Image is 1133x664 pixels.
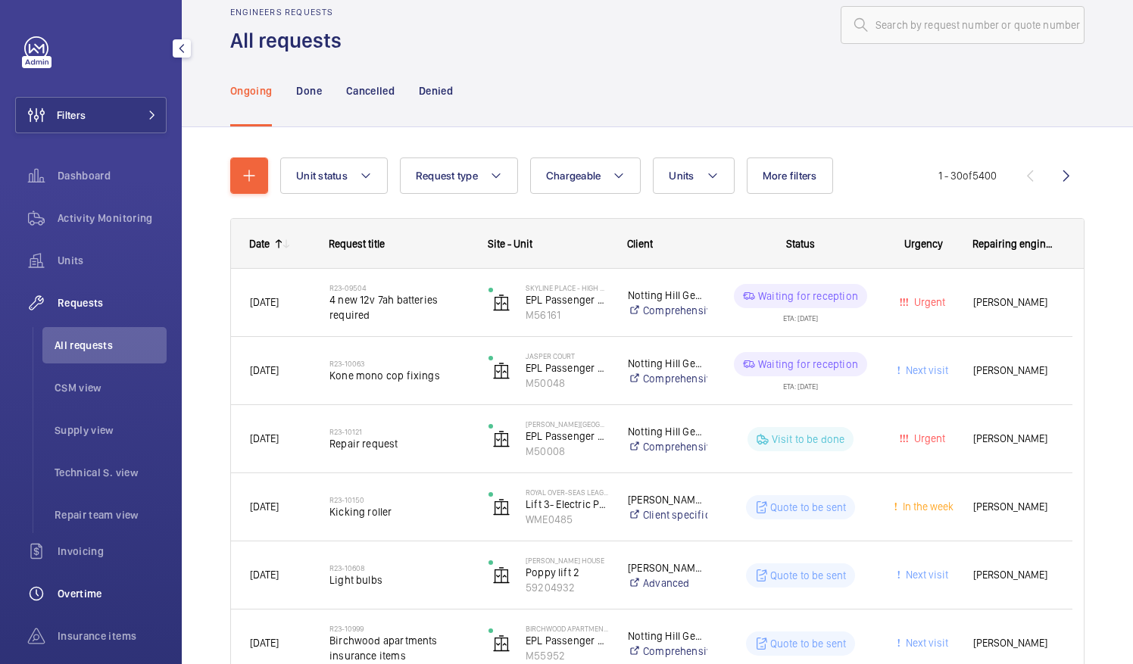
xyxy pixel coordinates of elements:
span: Invoicing [58,544,167,559]
button: Units [653,157,734,194]
img: elevator.svg [492,566,510,585]
span: [PERSON_NAME] [973,566,1053,584]
p: [PERSON_NAME] House Wembley Limited [628,560,707,575]
p: Ongoing [230,83,272,98]
p: Lift 3- Electric Passenger/Goods Lift [526,497,608,512]
span: More filters [763,170,817,182]
span: Birchwood apartments insurance items [329,633,469,663]
button: Filters [15,97,167,133]
a: Comprehensive [628,439,707,454]
h2: R23-10121 [329,427,469,436]
span: [PERSON_NAME] [973,294,1053,311]
span: Site - Unit [488,238,532,250]
span: Filters [57,108,86,123]
span: Client [627,238,653,250]
span: Urgency [904,238,943,250]
span: [DATE] [250,500,279,513]
span: [PERSON_NAME] [973,362,1053,379]
span: In the week [900,500,954,513]
img: elevator.svg [492,362,510,380]
p: M55952 [526,648,608,663]
h2: R23-10150 [329,495,469,504]
span: Next visit [903,364,948,376]
span: [DATE] [250,569,279,581]
span: Requests [58,295,167,310]
span: Request title [329,238,385,250]
p: WME0485 [526,512,608,527]
p: EPL Passenger Lift [526,429,608,444]
button: More filters [747,157,833,194]
span: Repair team view [55,507,167,522]
div: ETA: [DATE] [783,376,818,390]
h2: R23-10999 [329,624,469,633]
div: ETA: [DATE] [783,308,818,322]
a: Advanced [628,575,707,591]
a: Comprehensive [628,644,707,659]
h1: All requests [230,26,351,55]
p: Poppy lift 2 [526,565,608,580]
h2: Engineers requests [230,7,351,17]
span: Units [58,253,167,268]
span: 4 new 12v 7ah batteries required [329,292,469,323]
span: Next visit [903,637,948,649]
p: M50048 [526,376,608,391]
span: [PERSON_NAME] [973,634,1053,652]
img: elevator.svg [492,294,510,312]
span: Kicking roller [329,504,469,519]
img: elevator.svg [492,430,510,448]
h2: R23-09504 [329,283,469,292]
span: Repair request [329,436,469,451]
span: Urgent [911,296,945,308]
h2: R23-10608 [329,563,469,572]
span: Technical S. view [55,465,167,480]
span: 1 - 30 5400 [938,170,997,181]
p: Waiting for reception [758,357,858,372]
span: Status [786,238,815,250]
img: elevator.svg [492,634,510,653]
span: Units [669,170,694,182]
span: [PERSON_NAME] [973,430,1053,447]
p: Notting Hill Genesis [628,288,707,303]
span: [DATE] [250,432,279,444]
p: [PERSON_NAME] House [526,556,608,565]
span: Light bulbs [329,572,469,588]
span: Insurance items [58,628,167,644]
div: Date [249,238,270,250]
span: of [963,170,972,182]
img: elevator.svg [492,498,510,516]
p: Birchwood Apartments - High Risk Building [526,624,608,633]
span: Kone mono cop fixings [329,368,469,383]
span: CSM view [55,380,167,395]
p: Quote to be sent [770,500,847,515]
p: Notting Hill Genesis [628,356,707,371]
button: Unit status [280,157,388,194]
p: Denied [419,83,453,98]
a: Comprehensive [628,303,707,318]
p: Cancelled [346,83,395,98]
span: [DATE] [250,364,279,376]
span: Next visit [903,569,948,581]
span: Overtime [58,586,167,601]
p: [PERSON_NAME] [PERSON_NAME] + [PERSON_NAME] - [PERSON_NAME] [628,492,707,507]
p: Quote to be sent [770,568,847,583]
p: 59204932 [526,580,608,595]
p: Notting Hill Genesis [628,628,707,644]
span: [PERSON_NAME] [973,498,1053,516]
span: Unit status [296,170,348,182]
span: Repairing engineer [972,238,1054,250]
p: Visit to be done [772,432,845,447]
p: M50008 [526,444,608,459]
p: EPL Passenger Lift No 2 [526,633,608,648]
span: [DATE] [250,637,279,649]
p: Quote to be sent [770,636,847,651]
p: Jasper Court [526,351,608,360]
p: [PERSON_NAME][GEOGRAPHIC_DATA] [526,419,608,429]
p: Notting Hill Genesis [628,424,707,439]
span: [DATE] [250,296,279,308]
span: Chargeable [546,170,601,182]
button: Chargeable [530,157,641,194]
p: M56161 [526,307,608,323]
p: Waiting for reception [758,288,858,304]
p: EPL Passenger Lift No 1 block 1/26 [526,292,608,307]
p: EPL Passenger Lift [526,360,608,376]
